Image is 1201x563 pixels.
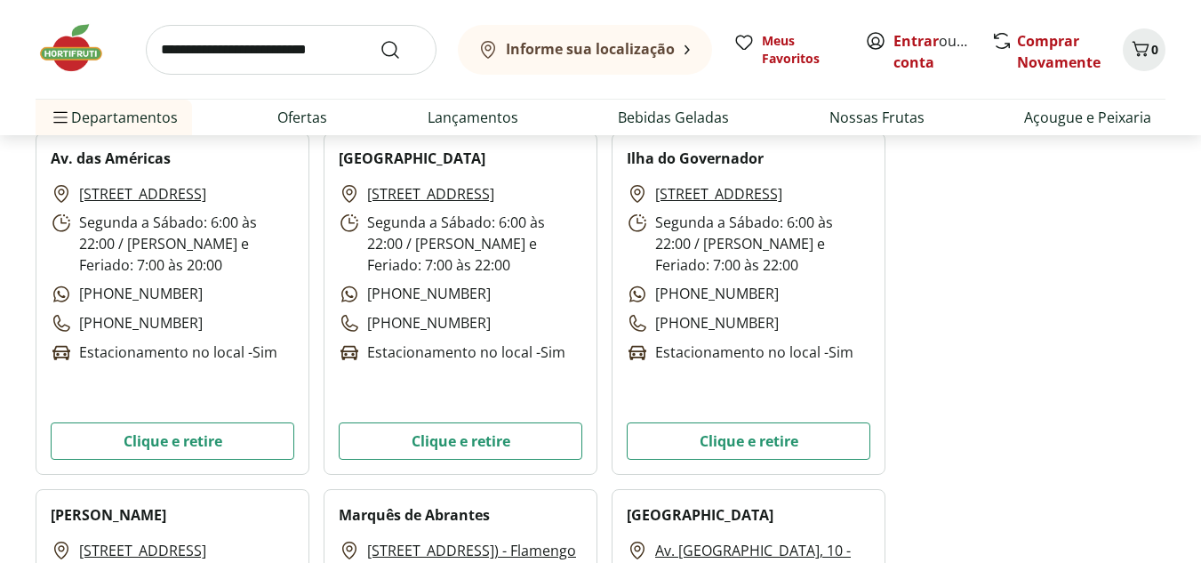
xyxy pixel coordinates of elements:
[1123,28,1165,71] button: Carrinho
[627,283,779,305] p: [PHONE_NUMBER]
[339,504,490,526] h2: Marquês de Abrantes
[339,312,491,334] p: [PHONE_NUMBER]
[51,148,171,169] h2: Av. das Américas
[51,212,294,276] p: Segunda a Sábado: 6:00 às 22:00 / [PERSON_NAME] e Feriado: 7:00 às 20:00
[458,25,712,75] button: Informe sua localização
[51,283,203,305] p: [PHONE_NUMBER]
[339,212,582,276] p: Segunda a Sábado: 6:00 às 22:00 / [PERSON_NAME] e Feriado: 7:00 às 22:00
[367,183,494,205] a: [STREET_ADDRESS]
[627,504,773,526] h2: [GEOGRAPHIC_DATA]
[51,342,277,364] p: Estacionamento no local - Sim
[627,342,853,364] p: Estacionamento no local - Sim
[506,39,675,59] b: Informe sua localização
[762,32,844,68] span: Meus Favoritos
[36,21,124,75] img: Hortifruti
[339,422,582,460] button: Clique e retire
[79,183,206,205] a: [STREET_ADDRESS]
[1017,31,1101,72] a: Comprar Novamente
[733,32,844,68] a: Meus Favoritos
[627,422,870,460] button: Clique e retire
[339,283,491,305] p: [PHONE_NUMBER]
[893,31,939,51] a: Entrar
[627,212,870,276] p: Segunda a Sábado: 6:00 às 22:00 / [PERSON_NAME] e Feriado: 7:00 às 22:00
[627,148,764,169] h2: Ilha do Governador
[50,96,178,139] span: Departamentos
[367,540,576,561] a: [STREET_ADDRESS]) - Flamengo
[627,312,779,334] p: [PHONE_NUMBER]
[655,183,782,205] a: [STREET_ADDRESS]
[428,107,518,128] a: Lançamentos
[277,107,327,128] a: Ofertas
[618,107,729,128] a: Bebidas Geladas
[1151,41,1158,58] span: 0
[339,148,485,169] h2: [GEOGRAPHIC_DATA]
[380,39,422,60] button: Submit Search
[1024,107,1151,128] a: Açougue e Peixaria
[51,504,166,526] h2: [PERSON_NAME]
[51,422,294,460] button: Clique e retire
[893,30,973,73] span: ou
[339,342,565,364] p: Estacionamento no local - Sim
[893,31,991,72] a: Criar conta
[829,107,925,128] a: Nossas Frutas
[50,96,71,139] button: Menu
[146,25,436,75] input: search
[51,312,203,334] p: [PHONE_NUMBER]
